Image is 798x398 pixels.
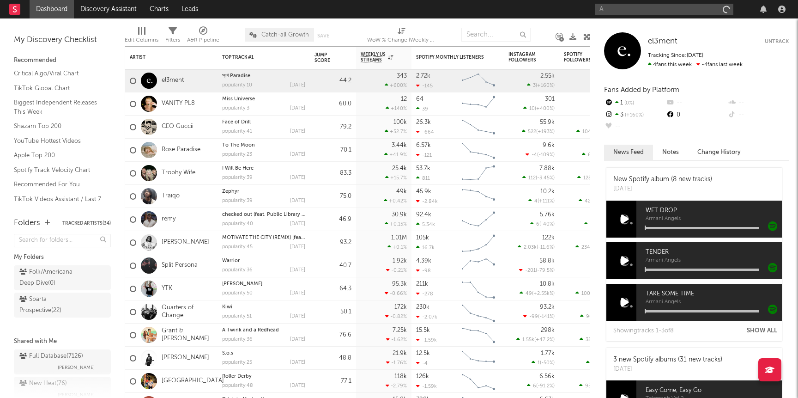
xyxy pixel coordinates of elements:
div: -1.59k [416,383,437,389]
div: -1.59k [416,337,437,343]
div: 301 [545,96,555,102]
div: popularity: 39 [222,198,253,203]
span: +47.2 % [536,337,553,343]
a: [PERSON_NAME] [222,282,262,287]
div: 26.3k [416,119,431,125]
a: I Will Be Here [222,166,254,171]
div: 49k [396,189,407,195]
div: Sparta Prospective ( 22 ) [19,294,85,316]
svg: Chart title [458,370,499,393]
div: popularity: 10 [222,83,252,88]
div: 7.88k [539,165,555,171]
a: To The Moon [222,143,255,148]
span: 4 [534,199,538,204]
div: 1 [604,97,665,109]
span: Armani Angels [646,258,782,263]
svg: Chart title [458,116,499,139]
div: popularity: 25 [222,360,252,365]
div: ( ) [582,152,610,158]
div: 4.39k [416,258,431,264]
div: New Heat ( 76 ) [19,378,67,389]
div: 30.9k [392,212,407,218]
div: popularity: 50 [222,291,253,296]
span: +193 % [538,129,553,135]
div: 95.3k [392,281,407,287]
div: MOTIVATE THE CITY (REMIX) [feat. Montana 700 & Zillionaire Doe] [222,235,305,240]
a: VANITY PL8 [162,100,195,108]
div: [DATE] [290,360,305,365]
div: Spotify Followers [564,52,596,63]
span: 100 [581,291,590,296]
input: Search for artists [595,4,733,15]
div: [DATE] [290,83,305,88]
div: popularity: 48 [222,383,253,388]
div: Face of Drill [222,120,305,125]
div: ( ) [575,290,610,296]
span: 112 [528,176,536,181]
div: A Twink and a Redhead [222,328,305,333]
span: Tracking Since: [DATE] [648,53,703,58]
div: WoW % Change (Weekly US Streams) [367,23,436,50]
span: +160 % [537,83,553,88]
div: Roller Derby [222,374,305,379]
div: popularity: 23 [222,152,252,157]
div: GILLIGAN [222,282,305,287]
div: 75.0 [314,191,351,202]
div: ( ) [519,267,555,273]
div: [DATE] [613,184,712,194]
div: -121 [416,152,432,158]
a: Kiwi [222,305,232,310]
a: Critical Algo/Viral Chart [14,68,102,79]
div: +41.9 % [384,152,407,158]
div: 92.4k [416,212,431,218]
span: 522 [528,129,536,135]
div: 6.56k [539,374,555,380]
span: WET DROP [646,205,782,216]
svg: Chart title [458,185,499,208]
div: popularity: 36 [222,268,253,273]
div: My Folders [14,252,111,263]
button: Change History [688,145,750,160]
span: -4 [532,153,537,158]
a: [GEOGRAPHIC_DATA] [162,377,224,385]
span: +160 % [623,113,644,118]
div: -0.21 % [386,267,407,273]
div: 122k [542,235,555,241]
div: [DATE] [290,245,305,250]
div: ( ) [532,360,555,366]
div: 70.1 [314,145,351,156]
div: 298k [541,327,555,333]
div: Filters [165,23,180,50]
div: A&R Pipeline [187,35,219,46]
a: [PERSON_NAME] [162,239,209,246]
button: Notes [653,145,688,160]
span: -79.5 % [537,268,553,273]
svg: Chart title [458,277,499,300]
div: 83.3 [314,168,351,179]
div: 44.2 [314,75,351,86]
button: Untrack [765,37,789,46]
span: 1 [538,361,540,366]
div: +600 % [385,82,407,88]
a: Roller Derby [222,374,252,379]
span: 0 % [623,101,634,106]
span: 10 [529,106,535,111]
div: 6.57k [416,142,431,148]
div: 12 [401,96,407,102]
div: 77.1 [314,376,351,387]
div: [DATE] [290,129,305,134]
div: -- [727,109,789,121]
div: Folders [14,218,40,229]
a: Shazam Top 200 [14,121,102,131]
div: My Discovery Checklist [14,35,111,46]
div: Folk/Americana Deep Dive ( 0 ) [19,267,85,289]
span: Fans Added by Platform [604,86,679,93]
a: Quarters of Change [162,304,213,320]
a: S.o.s [222,351,233,356]
div: ( ) [522,129,555,135]
div: 10.8k [540,281,555,287]
span: el3ment [648,37,677,45]
div: 5.76k [540,212,555,218]
div: Artist [130,55,199,60]
span: +2.55k % [533,291,553,296]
